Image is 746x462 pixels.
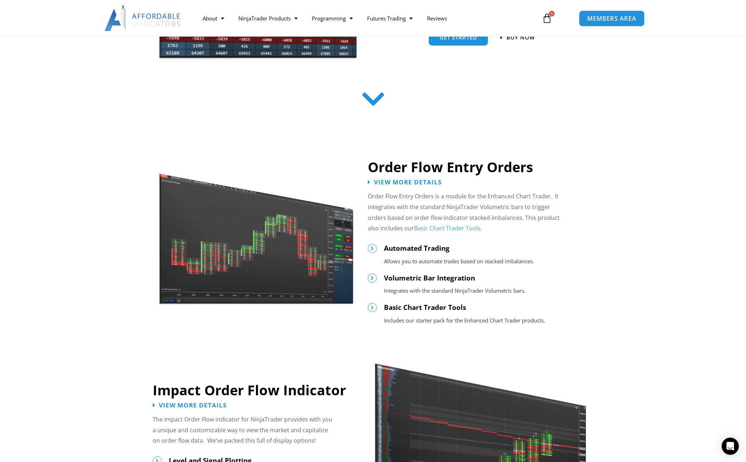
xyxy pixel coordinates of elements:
[153,414,334,446] p: The Impact Order Flow indicator for NinjaTrader provides with you a unique and customizable way t...
[159,172,354,306] img: Orderflow11 | Affordable Indicators – NinjaTrader
[195,10,231,27] a: About
[420,10,454,27] a: Reviews
[360,10,420,27] a: Futures Trading
[368,191,567,234] p: Order Flow Entry Orders is a module for the Enhanced Chart Trader. It integrates with the standar...
[305,10,360,27] a: Programming
[384,273,475,283] span: Volumetric Bar Integration
[531,8,563,29] a: 0
[384,316,594,326] p: Includes our starter pack for the Enhanced Chart Trader products.
[722,438,739,455] div: Open Intercom Messenger
[384,303,466,312] span: Basic Chart Trader Tools
[500,35,535,40] a: Buy now
[384,244,450,253] span: Automated Trading
[153,402,227,408] a: View More Details
[368,179,442,185] a: View More Details
[153,381,361,399] h2: Impact Order Flow Indicator
[195,10,534,27] nav: Menu
[429,29,488,46] a: get started
[231,10,305,27] a: NinjaTrader Products
[384,286,594,296] p: Integrates with the standard NinjaTrader Volumetric bars.
[374,179,442,185] span: View More Details
[104,5,181,31] img: LogoAI | Affordable Indicators – NinjaTrader
[368,158,594,176] h2: Order Flow Entry Orders
[587,15,636,22] span: MEMBERS AREA
[414,224,480,232] a: Basic Chart Trader Tools
[579,10,645,26] a: MEMBERS AREA
[384,256,594,267] p: Allows you to automate trades based on stacked imbalances.
[159,402,227,408] span: View More Details
[507,35,535,40] span: Buy now
[439,35,477,40] span: get started
[549,11,555,16] span: 0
